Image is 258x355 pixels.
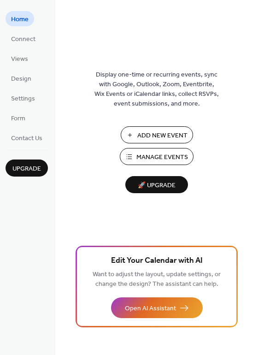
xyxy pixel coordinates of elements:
[12,164,41,174] span: Upgrade
[125,176,188,193] button: 🚀 Upgrade
[6,130,48,145] a: Contact Us
[6,31,41,46] a: Connect
[6,11,34,26] a: Home
[11,35,35,44] span: Connect
[131,179,182,192] span: 🚀 Upgrade
[111,297,203,318] button: Open AI Assistant
[136,153,188,162] span: Manage Events
[11,114,25,124] span: Form
[120,148,193,165] button: Manage Events
[11,15,29,24] span: Home
[125,304,176,314] span: Open AI Assistant
[6,160,48,177] button: Upgrade
[137,131,188,141] span: Add New Event
[121,126,193,143] button: Add New Event
[6,51,34,66] a: Views
[11,94,35,104] span: Settings
[93,268,221,290] span: Want to adjust the layout, update settings, or change the design? The assistant can help.
[11,74,31,84] span: Design
[6,110,31,125] a: Form
[111,254,203,267] span: Edit Your Calendar with AI
[6,71,37,86] a: Design
[6,90,41,106] a: Settings
[11,134,42,143] span: Contact Us
[94,70,219,109] span: Display one-time or recurring events, sync with Google, Outlook, Zoom, Eventbrite, Wix Events or ...
[11,54,28,64] span: Views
